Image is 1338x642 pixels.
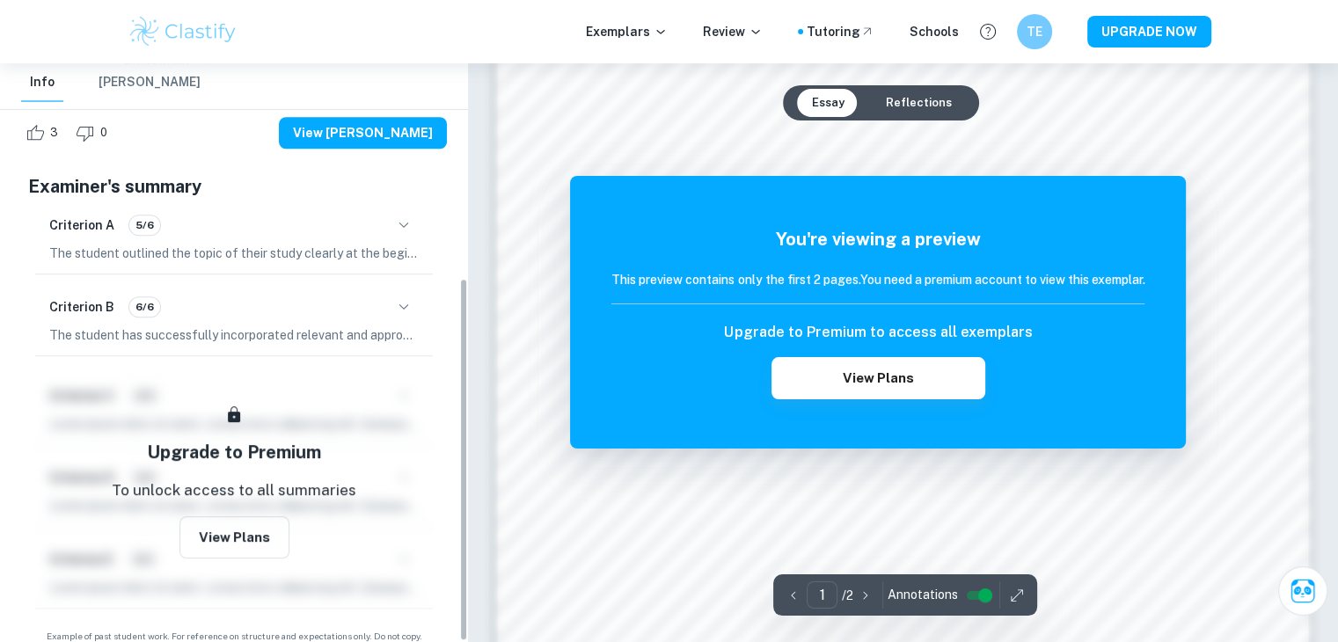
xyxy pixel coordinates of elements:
a: Tutoring [807,22,874,41]
span: Annotations [887,586,957,604]
h6: Criterion B [49,297,114,317]
button: View Plans [771,357,984,399]
h5: You're viewing a preview [611,226,1144,252]
p: The student has successfully incorporated relevant and appropriate source material throughout the... [49,325,419,345]
h5: Upgrade to Premium [147,439,321,465]
h6: TE [1024,22,1044,41]
div: Dislike [71,119,117,147]
button: UPGRADE NOW [1087,16,1211,47]
p: Exemplars [586,22,668,41]
button: View Plans [179,516,289,558]
p: / 2 [841,586,852,605]
button: Reflections [871,89,965,117]
button: [PERSON_NAME] [99,63,201,102]
button: Ask Clai [1278,566,1327,616]
h6: Upgrade to Premium to access all exemplars [724,322,1032,343]
h6: Criterion A [49,215,114,235]
button: Help and Feedback [973,17,1003,47]
p: To unlock access to all summaries [112,479,356,502]
h5: Examiner's summary [28,173,440,200]
img: Clastify logo [128,14,239,49]
a: Schools [910,22,959,41]
h6: This preview contains only the first 2 pages. You need a premium account to view this exemplar. [611,270,1144,289]
div: Like [21,119,68,147]
button: Info [21,63,63,102]
span: 3 [40,124,68,142]
span: 6/6 [129,299,160,315]
p: The student outlined the topic of their study clearly at the beginning of the essay, effectively ... [49,244,419,263]
span: 5/6 [129,217,160,233]
p: Review [703,22,763,41]
button: TE [1017,14,1052,49]
button: Essay [797,89,858,117]
button: View [PERSON_NAME] [279,117,447,149]
span: 0 [91,124,117,142]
